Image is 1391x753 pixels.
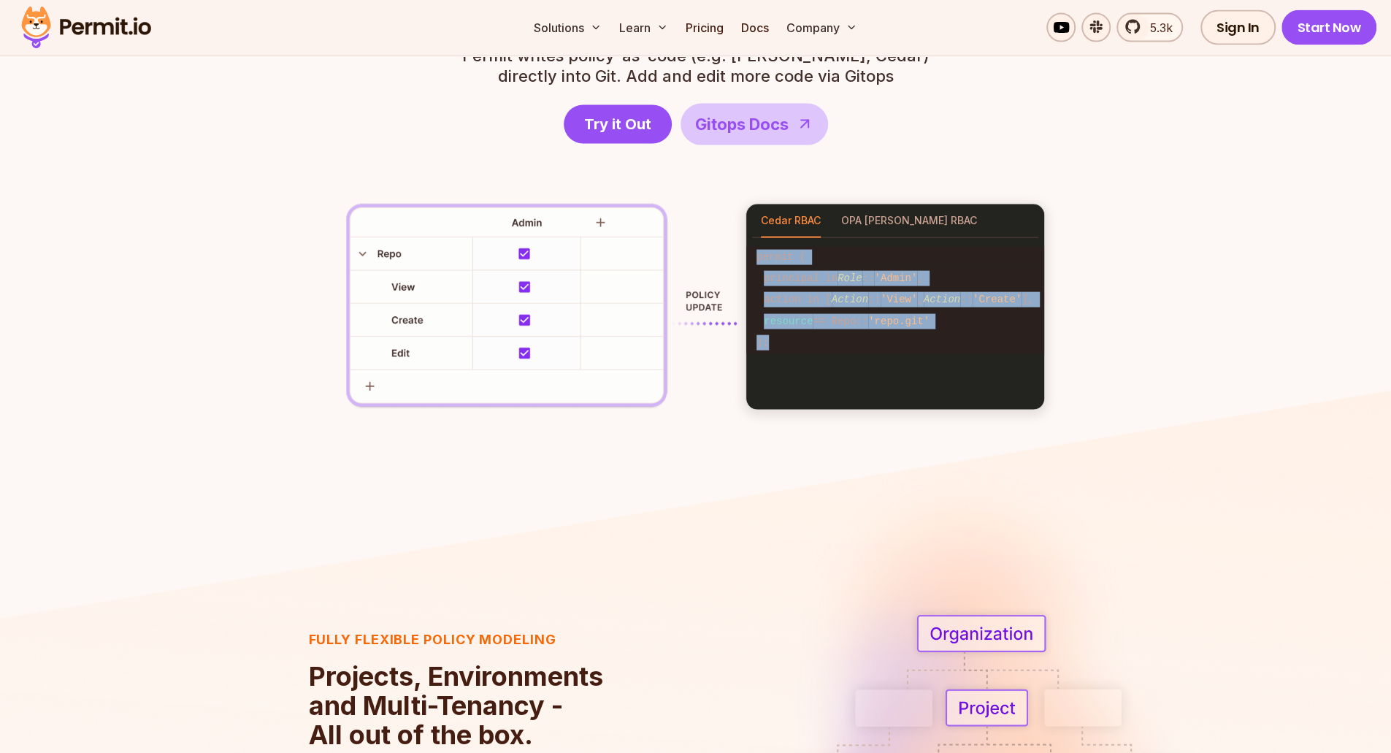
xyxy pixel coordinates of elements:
code: ); [746,332,1044,353]
span: 'Create' [973,294,1022,305]
a: Start Now [1281,10,1377,45]
code: action in [ :: , :: ], [746,289,1044,310]
h2: Projects, Environments and Multi-Tenancy - All out of the box. [309,662,707,749]
a: Try it Out [564,105,672,144]
img: Permit logo [15,3,158,53]
span: Action [924,294,960,305]
span: Action [832,294,868,305]
a: Sign In [1200,10,1276,45]
a: Pricing [680,13,729,42]
button: Solutions [528,13,608,42]
span: Try it Out [584,114,651,134]
a: Gitops Docs [681,104,828,145]
span: Role [838,272,862,284]
span: 'Admin' [874,272,917,284]
p: directly into Git. Add and edit more code via Gitops [462,45,930,86]
code: permit ( [746,247,1044,268]
button: Company [781,13,863,42]
a: 5.3k [1116,13,1183,42]
span: 5.3k [1141,19,1173,37]
button: Learn [613,13,674,42]
span: Gitops Docs [695,112,789,137]
span: resource [764,316,813,327]
h3: Fully flexible policy modeling [309,630,707,650]
a: Docs [735,13,775,42]
span: 'View' [881,294,917,305]
button: OPA [PERSON_NAME] RBAC [841,205,977,238]
button: Cedar RBAC [761,205,821,238]
span: 'repo.git' [868,316,930,327]
code: == Repo:: [746,311,1044,332]
code: principal in :: , [746,268,1044,289]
